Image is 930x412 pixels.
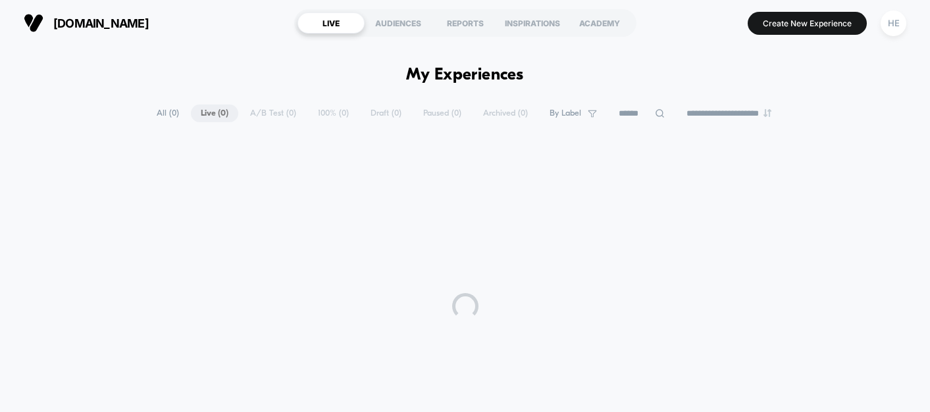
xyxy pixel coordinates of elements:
button: Create New Experience [748,12,867,35]
span: All ( 0 ) [147,104,189,122]
span: [DOMAIN_NAME] [53,16,149,30]
img: end [763,109,771,117]
h1: My Experiences [406,66,524,85]
img: Visually logo [24,13,43,33]
div: HE [881,11,906,36]
button: [DOMAIN_NAME] [20,12,153,34]
div: LIVE [297,12,365,34]
span: By Label [550,108,581,118]
div: REPORTS [432,12,499,34]
button: HE [877,10,910,37]
div: AUDIENCES [365,12,432,34]
div: ACADEMY [566,12,633,34]
div: INSPIRATIONS [499,12,566,34]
